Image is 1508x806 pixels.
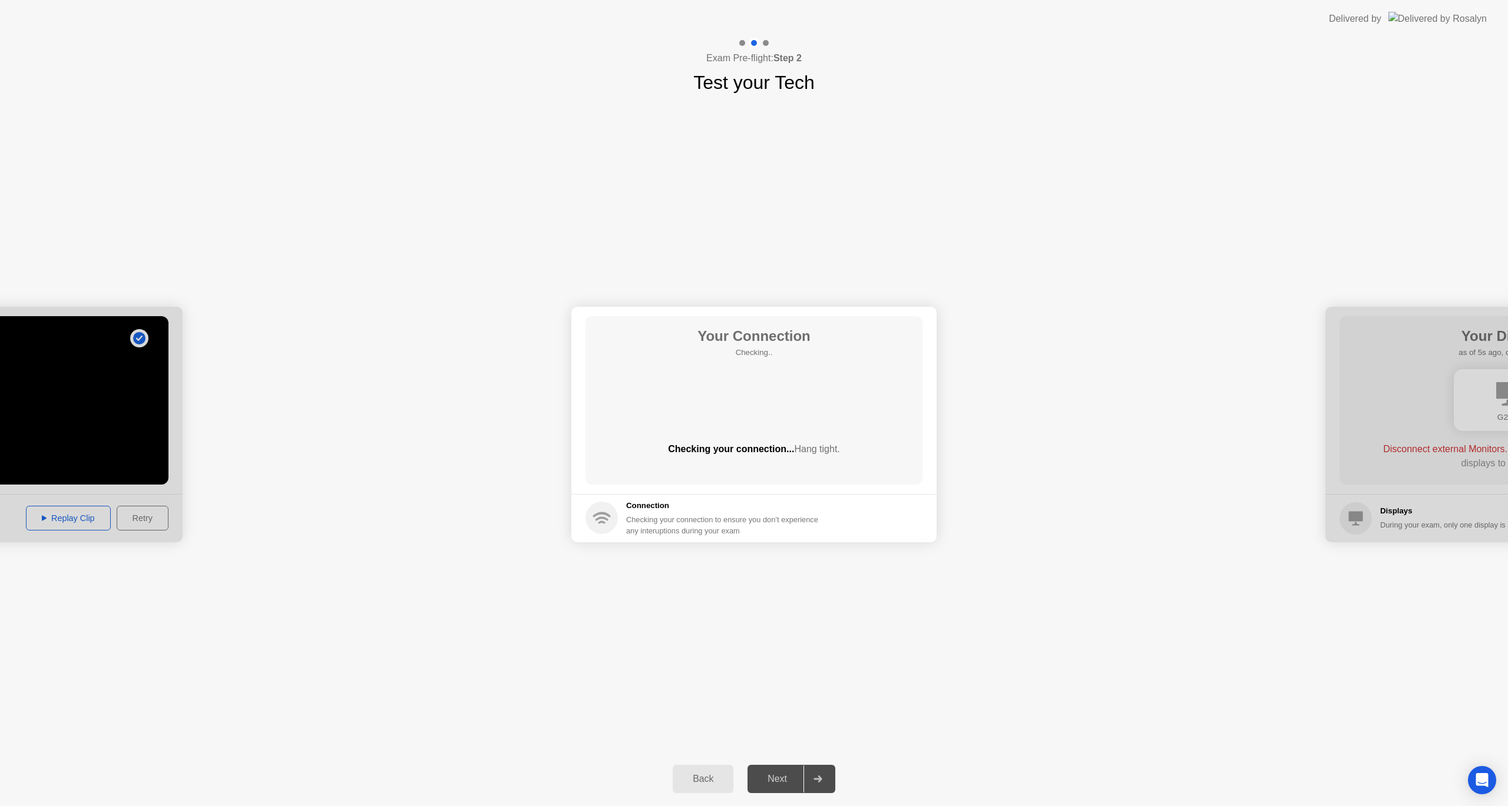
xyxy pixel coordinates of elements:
[697,347,811,359] h5: Checking..
[626,514,825,536] div: Checking your connection to ensure you don’t experience any interuptions during your exam
[1329,12,1381,26] div: Delivered by
[773,53,802,63] b: Step 2
[794,444,839,454] span: Hang tight.
[751,774,803,784] div: Next
[586,442,922,456] div: Checking your connection...
[693,68,815,97] h1: Test your Tech
[676,774,730,784] div: Back
[697,326,811,347] h1: Your Connection
[748,765,835,793] button: Next
[673,765,733,793] button: Back
[1388,12,1487,25] img: Delivered by Rosalyn
[626,500,825,512] h5: Connection
[706,51,802,65] h4: Exam Pre-flight:
[1468,766,1496,794] div: Open Intercom Messenger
